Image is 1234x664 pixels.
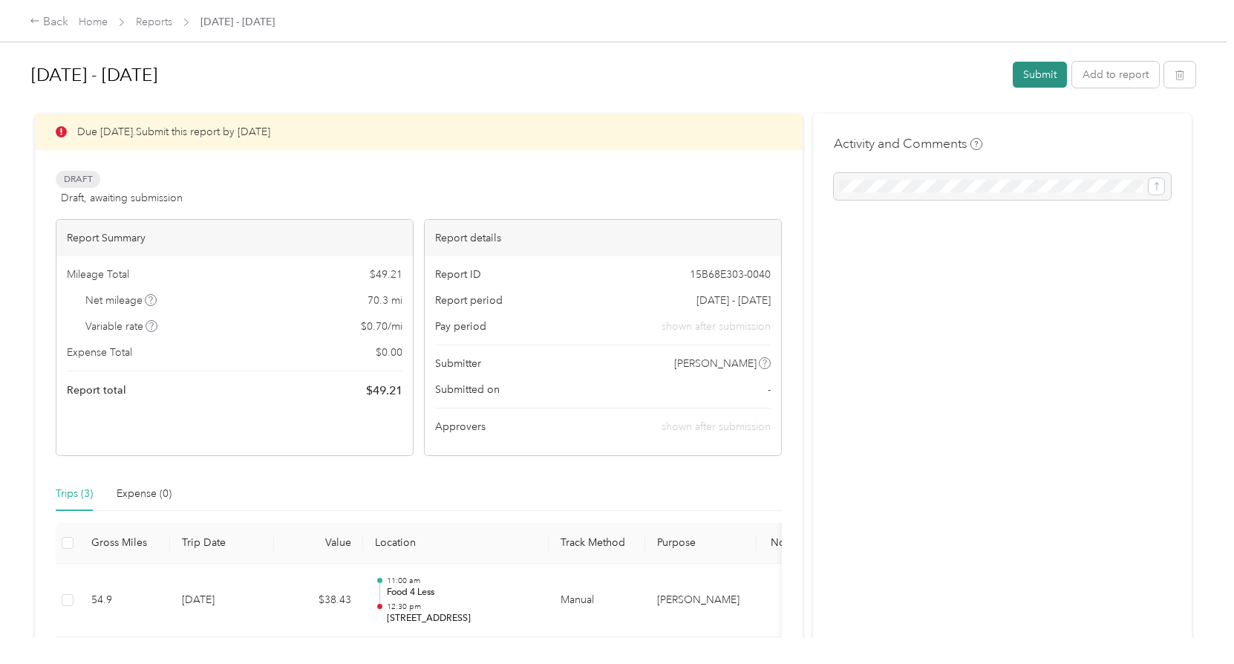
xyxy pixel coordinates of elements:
[363,523,549,564] th: Location
[361,319,402,334] span: $ 0.70 / mi
[61,190,183,206] span: Draft, awaiting submission
[435,419,486,434] span: Approvers
[85,319,158,334] span: Variable rate
[435,382,500,397] span: Submitted on
[56,171,100,188] span: Draft
[768,382,771,397] span: -
[757,523,812,564] th: Notes
[368,293,402,308] span: 70.3 mi
[387,602,537,612] p: 12:30 pm
[435,319,486,334] span: Pay period
[1072,62,1159,88] button: Add to report
[435,293,503,308] span: Report period
[435,267,481,282] span: Report ID
[387,576,537,586] p: 11:00 am
[56,486,93,502] div: Trips (3)
[200,14,275,30] span: [DATE] - [DATE]
[85,293,157,308] span: Net mileage
[370,267,402,282] span: $ 49.21
[136,16,172,28] a: Reports
[274,564,363,638] td: $38.43
[67,267,129,282] span: Mileage Total
[366,382,402,400] span: $ 49.21
[425,220,781,256] div: Report details
[376,345,402,360] span: $ 0.00
[696,293,771,308] span: [DATE] - [DATE]
[79,16,108,28] a: Home
[56,220,413,256] div: Report Summary
[67,383,126,398] span: Report total
[674,356,757,371] span: [PERSON_NAME]
[31,57,1002,93] h1: Sep 16 - 30, 2025
[170,564,274,638] td: [DATE]
[79,564,170,638] td: 54.9
[1013,62,1067,88] button: Submit
[435,356,481,371] span: Submitter
[1151,581,1234,664] iframe: Everlance-gr Chat Button Frame
[170,523,274,564] th: Trip Date
[35,114,803,150] div: Due [DATE]. Submit this report by [DATE]
[67,345,132,360] span: Expense Total
[690,267,771,282] span: 15B68E303-0040
[274,523,363,564] th: Value
[117,486,172,502] div: Expense (0)
[30,13,68,31] div: Back
[387,612,537,625] p: [STREET_ADDRESS]
[549,564,645,638] td: Manual
[834,134,982,153] h4: Activity and Comments
[549,523,645,564] th: Track Method
[645,523,757,564] th: Purpose
[387,586,537,599] p: Food 4 Less
[662,420,771,433] span: shown after submission
[662,319,771,334] span: shown after submission
[79,523,170,564] th: Gross Miles
[645,564,757,638] td: Acosta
